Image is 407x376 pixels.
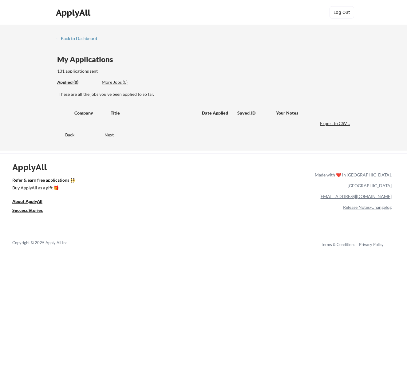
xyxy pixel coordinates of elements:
a: Refer & earn free applications 👯‍♀️ [12,178,186,184]
div: Export to CSV ↓ [320,120,352,127]
div: These are all the jobs you've been applied to so far. [59,91,352,97]
a: Terms & Conditions [321,242,355,247]
a: Privacy Policy [359,242,384,247]
a: Release Notes/Changelog [343,204,392,210]
div: Your Notes [276,110,346,116]
button: Log Out [330,6,354,18]
div: Copyright © 2025 Apply All Inc [12,240,83,246]
u: Success Stories [12,208,43,213]
div: Company [74,110,105,116]
div: ← Back to Dashboard [56,36,102,41]
div: These are job applications we think you'd be a good fit for, but couldn't apply you to automatica... [102,79,147,86]
div: Made with ❤️ in [GEOGRAPHIC_DATA], [GEOGRAPHIC_DATA] [312,169,392,191]
div: ApplyAll [12,162,54,172]
a: Buy ApplyAll as a gift 🎁 [12,184,74,192]
div: Back [56,132,74,138]
div: Date Applied [202,110,229,116]
div: Saved JD [237,107,276,118]
a: About ApplyAll [12,198,51,206]
div: More Jobs (0) [102,79,147,85]
div: ApplyAll [56,7,92,18]
a: Success Stories [12,207,51,215]
div: Next [105,132,121,138]
div: My Applications [57,56,118,63]
div: Applied (0) [57,79,97,85]
div: 131 applications sent [57,68,176,74]
div: These are all the jobs you've been applied to so far. [57,79,97,86]
a: ← Back to Dashboard [56,36,102,42]
a: [EMAIL_ADDRESS][DOMAIN_NAME] [319,194,392,199]
u: About ApplyAll [12,199,42,204]
div: Buy ApplyAll as a gift 🎁 [12,186,74,190]
div: Title [111,110,196,116]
